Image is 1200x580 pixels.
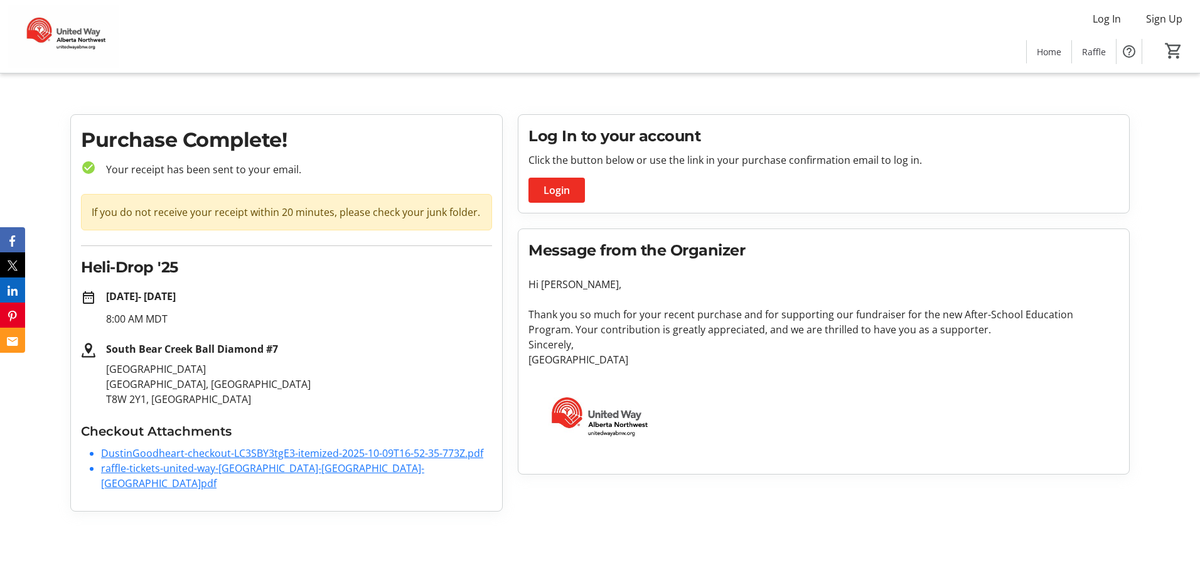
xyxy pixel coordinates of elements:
[81,422,492,441] h3: Checkout Attachments
[81,125,492,155] h1: Purchase Complete!
[106,342,278,356] strong: South Bear Creek Ball Diamond #7
[106,289,176,303] strong: [DATE] - [DATE]
[528,277,1119,292] p: Hi [PERSON_NAME],
[1093,11,1121,26] span: Log In
[528,382,665,459] img: United Way Alberta Northwest logo
[1117,39,1142,64] button: Help
[106,362,492,407] p: [GEOGRAPHIC_DATA] [GEOGRAPHIC_DATA], [GEOGRAPHIC_DATA] T8W 2Y1, [GEOGRAPHIC_DATA]
[81,290,96,305] mat-icon: date_range
[106,311,492,326] p: 8:00 AM MDT
[528,153,1119,168] p: Click the button below or use the link in your purchase confirmation email to log in.
[81,194,492,230] div: If you do not receive your receipt within 20 minutes, please check your junk folder.
[528,178,585,203] button: Login
[1083,9,1131,29] button: Log In
[1162,40,1185,62] button: Cart
[1136,9,1192,29] button: Sign Up
[528,307,1119,337] p: Thank you so much for your recent purchase and for supporting our fundraiser for the new After-Sc...
[81,256,492,279] h2: Heli-Drop '25
[96,162,492,177] p: Your receipt has been sent to your email.
[81,160,96,175] mat-icon: check_circle
[528,125,1119,148] h2: Log In to your account
[1082,45,1106,58] span: Raffle
[1027,40,1071,63] a: Home
[528,352,1119,367] p: [GEOGRAPHIC_DATA]
[1072,40,1116,63] a: Raffle
[544,183,570,198] span: Login
[8,5,119,68] img: United Way Alberta Northwest's Logo
[101,461,424,490] a: raffle-tickets-united-way-[GEOGRAPHIC_DATA]-[GEOGRAPHIC_DATA]-[GEOGRAPHIC_DATA]pdf
[528,239,1119,262] h2: Message from the Organizer
[1037,45,1061,58] span: Home
[528,337,1119,352] p: Sincerely,
[101,446,483,460] a: DustinGoodheart-checkout-LC3SBY3tgE3-itemized-2025-10-09T16-52-35-773Z.pdf
[1146,11,1182,26] span: Sign Up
